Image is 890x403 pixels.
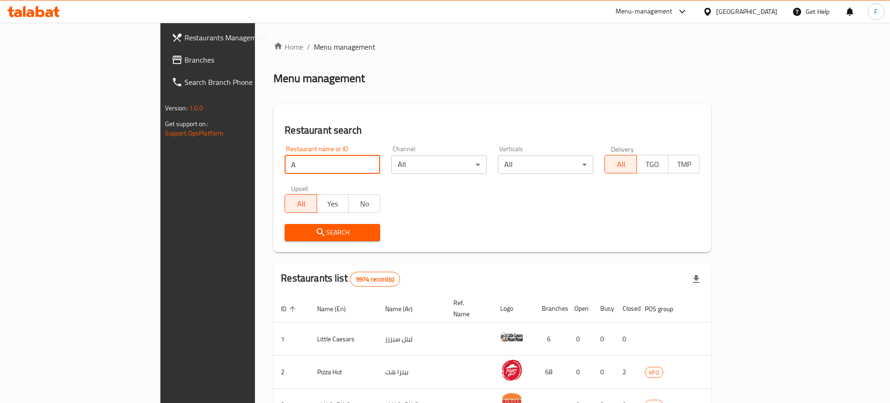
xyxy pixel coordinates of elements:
label: Upsell [291,185,308,192]
button: No [348,194,380,213]
th: Branches [534,294,567,323]
span: All [289,197,313,211]
span: 9974 record(s) [350,275,400,284]
nav: breadcrumb [273,41,711,52]
td: 0 [567,356,593,389]
a: Restaurants Management [164,26,309,49]
div: [GEOGRAPHIC_DATA] [716,6,777,17]
span: ID [281,303,299,314]
label: Delivery [611,146,634,152]
th: Open [567,294,593,323]
td: 6 [534,323,567,356]
span: Search [292,227,373,238]
span: Version: [165,102,188,114]
span: Get support on: [165,118,208,130]
span: TMP [672,158,696,171]
span: Name (En) [317,303,358,314]
a: Branches [164,49,309,71]
a: Search Branch Phone [164,71,309,93]
td: 0 [593,356,615,389]
input: Search for restaurant name or ID.. [285,155,380,174]
div: Export file [685,268,707,290]
th: Busy [593,294,615,323]
span: TGO [641,158,665,171]
td: ليتل سيزرز [378,323,446,356]
h2: Restaurants list [281,271,400,287]
span: Ref. Name [453,297,482,320]
img: Pizza Hut [500,358,523,382]
h2: Menu management [273,71,365,86]
img: Little Caesars [500,326,523,349]
h2: Restaurant search [285,123,700,137]
span: POS group [645,303,685,314]
button: Yes [317,194,349,213]
span: F [874,6,877,17]
td: 0 [567,323,593,356]
button: Search [285,224,380,241]
td: Little Caesars [310,323,378,356]
span: No [352,197,376,211]
span: Restaurants Management [184,32,302,43]
span: All [609,158,633,171]
button: All [285,194,317,213]
span: Search Branch Phone [184,77,302,88]
a: Support.OpsPlatform [165,127,224,139]
span: Branches [184,54,302,65]
td: 2 [615,356,637,389]
td: بيتزا هت [378,356,446,389]
div: Total records count [350,272,400,287]
button: TGO [636,155,668,173]
span: Menu management [314,41,375,52]
th: Closed [615,294,637,323]
td: 68 [534,356,567,389]
span: KFG [645,367,663,378]
th: Logo [493,294,534,323]
div: All [498,155,593,174]
button: TMP [668,155,700,173]
span: Name (Ar) [385,303,425,314]
td: Pizza Hut [310,356,378,389]
span: 1.0.0 [189,102,203,114]
div: Menu-management [616,6,673,17]
span: Yes [321,197,345,211]
button: All [604,155,636,173]
td: 0 [593,323,615,356]
td: 0 [615,323,637,356]
div: All [391,155,487,174]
